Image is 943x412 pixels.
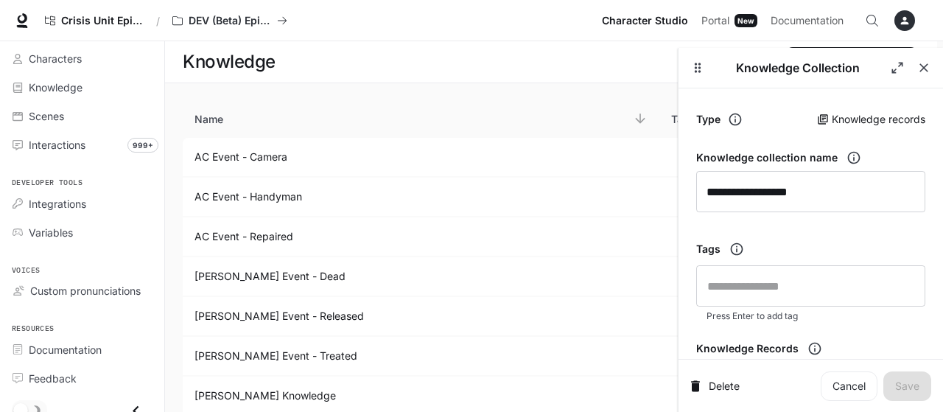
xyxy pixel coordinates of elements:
span: Feedback [29,371,77,386]
a: Interactions [6,132,158,158]
p: Alan Event - Dead [194,269,636,284]
p: Alan Event - Released [194,309,636,324]
button: Add knowledge [784,47,919,77]
span: 999+ [127,138,158,153]
p: Press Enter to add tag [707,309,915,324]
a: Scenes [6,103,158,129]
span: Integrations [29,196,86,212]
span: Custom pronunciations [30,283,141,298]
p: DEV (Beta) Episode 1 - Crisis Unit [189,15,271,27]
p: AC Event - Camera [194,150,636,164]
h6: Type [696,112,721,127]
span: Knowledge [29,80,83,95]
p: Alan Event - Treated [194,349,636,363]
a: Documentation [6,337,158,363]
span: Character Studio [602,12,688,30]
a: Knowledge [6,74,158,100]
p: Knowledge Collection [711,59,884,77]
span: Crisis Unit Episode 1 [61,15,144,27]
p: Knowledge records [832,112,925,127]
div: New [735,14,757,27]
p: AC Event - Handyman [194,189,636,204]
h6: Knowledge collection name [696,150,838,165]
a: Integrations [6,191,158,217]
span: Interactions [29,137,85,153]
span: Variables [29,225,73,240]
span: Documentation [29,342,102,357]
span: Documentation [771,12,844,30]
span: Portal [701,12,729,30]
button: All workspaces [166,6,294,35]
a: Cancel [821,371,877,401]
h1: Knowledge [183,47,276,77]
a: Custom pronunciations [6,278,158,304]
span: Characters [29,51,82,66]
div: / [150,13,166,29]
p: AC Event - Repaired [194,229,636,244]
a: Variables [6,220,158,245]
button: Drag to resize [684,55,711,81]
span: Scenes [29,108,64,124]
a: Characters [6,46,158,71]
p: Name [194,109,223,129]
p: Alan Tiles Knowledge [194,388,636,403]
h6: Tags [696,242,721,256]
button: Delete Knowledge [690,371,740,401]
a: Feedback [6,366,158,391]
h6: Knowledge Records [696,341,799,356]
button: Open Command Menu [858,6,887,35]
